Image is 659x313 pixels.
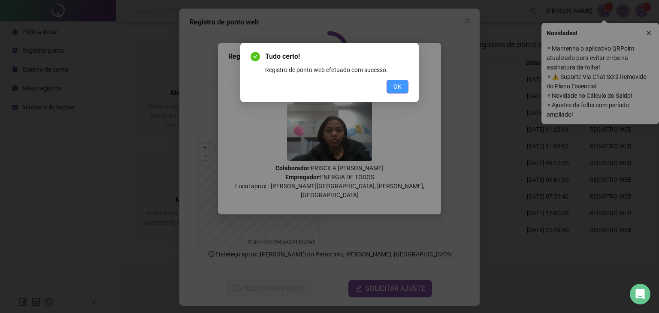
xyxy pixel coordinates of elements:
[265,51,408,62] span: Tudo certo!
[387,80,408,93] button: OK
[251,52,260,61] span: check-circle
[265,65,408,75] div: Registro de ponto web efetuado com sucesso.
[393,82,402,91] span: OK
[630,284,650,304] div: Open Intercom Messenger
